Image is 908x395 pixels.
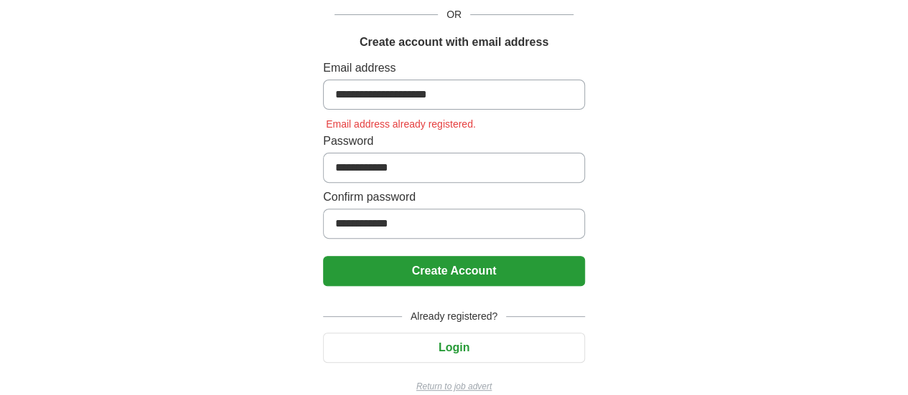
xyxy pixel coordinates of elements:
[402,309,506,324] span: Already registered?
[323,380,585,393] a: Return to job advert
[323,333,585,363] button: Login
[323,60,585,77] label: Email address
[323,256,585,286] button: Create Account
[323,341,585,353] a: Login
[360,34,548,51] h1: Create account with email address
[438,7,470,22] span: OR
[323,118,479,130] span: Email address already registered.
[323,133,585,150] label: Password
[323,189,585,206] label: Confirm password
